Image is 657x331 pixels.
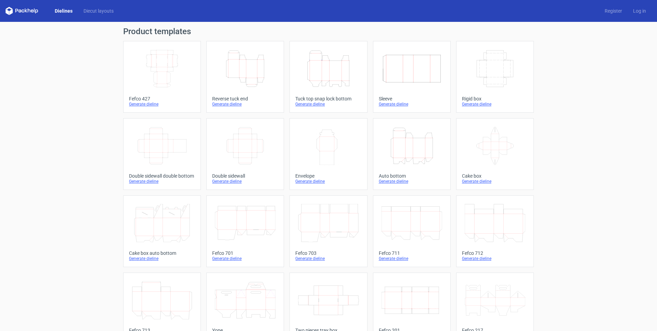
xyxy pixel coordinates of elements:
a: Fefco 427Generate dieline [123,41,201,113]
div: Double sidewall [212,173,278,179]
a: Fefco 711Generate dieline [373,195,451,267]
div: Generate dieline [129,179,195,184]
div: Generate dieline [462,179,528,184]
div: Fefco 712 [462,250,528,256]
a: Fefco 703Generate dieline [289,195,367,267]
div: Generate dieline [129,256,195,261]
a: Rigid boxGenerate dieline [456,41,534,113]
h1: Product templates [123,27,534,36]
div: Generate dieline [379,256,445,261]
div: Fefco 703 [295,250,361,256]
a: Cake box auto bottomGenerate dieline [123,195,201,267]
div: Generate dieline [379,101,445,107]
div: Generate dieline [212,179,278,184]
div: Fefco 711 [379,250,445,256]
div: Generate dieline [295,256,361,261]
div: Cake box auto bottom [129,250,195,256]
div: Envelope [295,173,361,179]
a: Fefco 701Generate dieline [206,195,284,267]
a: Log in [628,8,652,14]
div: Generate dieline [462,256,528,261]
div: Cake box [462,173,528,179]
a: Tuck top snap lock bottomGenerate dieline [289,41,367,113]
div: Tuck top snap lock bottom [295,96,361,101]
div: Generate dieline [462,101,528,107]
div: Sleeve [379,96,445,101]
div: Rigid box [462,96,528,101]
a: Register [599,8,628,14]
div: Generate dieline [129,101,195,107]
div: Fefco 701 [212,250,278,256]
a: Reverse tuck endGenerate dieline [206,41,284,113]
a: SleeveGenerate dieline [373,41,451,113]
div: Generate dieline [212,256,278,261]
a: Double sidewall double bottomGenerate dieline [123,118,201,190]
a: Cake boxGenerate dieline [456,118,534,190]
div: Generate dieline [379,179,445,184]
a: EnvelopeGenerate dieline [289,118,367,190]
div: Auto bottom [379,173,445,179]
div: Generate dieline [295,179,361,184]
div: Generate dieline [295,101,361,107]
div: Double sidewall double bottom [129,173,195,179]
div: Generate dieline [212,101,278,107]
a: Double sidewallGenerate dieline [206,118,284,190]
a: Diecut layouts [78,8,119,14]
a: Dielines [49,8,78,14]
a: Auto bottomGenerate dieline [373,118,451,190]
a: Fefco 712Generate dieline [456,195,534,267]
div: Reverse tuck end [212,96,278,101]
div: Fefco 427 [129,96,195,101]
